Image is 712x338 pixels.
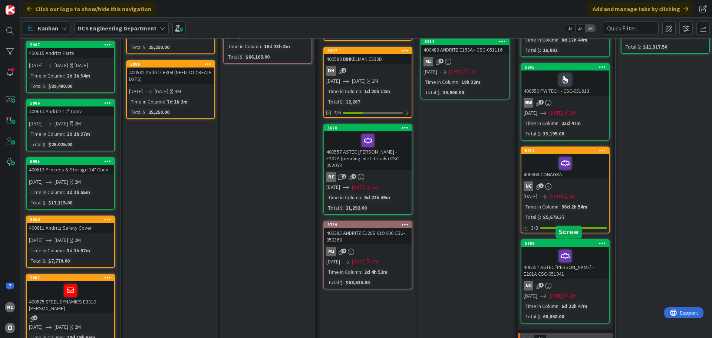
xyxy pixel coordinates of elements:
div: 6D [569,193,575,200]
div: NC [324,172,412,182]
div: 400589 BINKELMAN E333D [324,54,412,64]
span: 3 [439,59,444,63]
div: DH [326,66,336,76]
a: 5906400614 Andritz 12" Conv[DATE][DATE]2MTime in Column:2d 1h 37mTotal $:$25.025.00 [26,99,115,151]
div: 5739400385 ANDRITZ E128B 019.000 CBU- 050360 [324,221,412,245]
div: 5869400557 ASTEC [PERSON_NAME] - E201A CSC-051941 [521,240,609,279]
div: 400385 ANDRITZ E128B 019.000 CBU- 050360 [324,228,412,245]
span: : [64,188,65,196]
div: 19h 32m [459,78,482,86]
span: : [64,72,65,80]
div: 35,000.00 [441,88,466,96]
div: $68,535.00 [344,278,372,286]
span: : [361,87,362,95]
span: : [540,46,541,54]
div: 2d 1h 37m [65,130,92,138]
a: 5719400368 CONAGRANC[DATE][DATE]6DTime in Column:96d 2h 54mTotal $:$5,679.373/3 [521,147,610,233]
span: 2 [539,183,544,188]
div: 5865 [525,65,609,70]
div: $5,679.37 [541,213,566,221]
span: : [64,246,65,255]
div: 5889 [130,62,214,67]
span: [DATE] [55,236,68,244]
div: Total $ [326,98,343,106]
div: Total $ [226,53,243,61]
div: 25,250.00 [146,108,171,116]
div: 5719 [521,147,609,154]
div: 2W [469,68,476,76]
div: Click our logo to show/hide this navigation [23,2,156,16]
span: : [458,78,459,86]
div: 2M [75,323,81,331]
div: [DATE] [75,62,88,69]
span: 4 [352,174,356,179]
div: 5897400589 BINKELMAN E333D [324,47,412,64]
span: [DATE] [55,178,68,186]
div: Time in Column [524,203,558,211]
span: 1 [342,174,346,179]
span: : [558,203,560,211]
div: 5814 [421,38,509,45]
span: [DATE] [549,193,563,200]
div: Time in Column [326,268,361,276]
a: 5905400613 Process & Storage 14" Conv[DATE][DATE]2MTime in Column:3d 1h 55mTotal $:$17,115.00 [26,157,115,210]
div: 25,250.00 [146,43,171,51]
div: 400557 ASTEC [PERSON_NAME] - E201A CSC-051941 [521,247,609,279]
div: 33,195.00 [541,129,566,138]
span: : [243,53,244,61]
span: [DATE] [524,292,537,300]
div: 5904 [27,216,114,223]
div: 6d 22h 49m [362,193,392,201]
div: 2d 1h 34m [65,72,92,80]
div: 2W [372,183,379,191]
span: : [540,129,541,138]
span: 2x [575,24,585,32]
span: [DATE] [29,120,43,128]
div: 16d 23h 8m [262,42,292,50]
div: 5719400368 CONAGRA [521,147,609,179]
div: NC [524,181,533,191]
div: 5885400575 STEEL DYNAMICS E331D [PERSON_NAME] [27,275,114,313]
div: 400614 Andritz 12" Conv [27,106,114,116]
div: Time in Column [524,119,558,127]
a: 5814400483 ANDRITZ E153A= CSC-051116MJ[DATE][DATE]2WTime in Column:19h 32mTotal $:35,000.00 [421,37,510,99]
div: 2M [75,236,81,244]
span: [DATE] [326,258,340,266]
span: [DATE] [352,258,366,266]
div: NC [524,281,533,291]
div: 5739 [324,221,412,228]
div: 400557 ASTEC [PERSON_NAME] - E202A (pending inlet details) CSC-052058 [324,131,412,170]
div: 6d 22h 47m [560,302,589,310]
div: 5885 [30,275,114,280]
div: 5906 [30,101,114,106]
a: 5904400611 Andritz Safety Cover[DATE][DATE]2MTime in Column:3d 1h 57mTotal $:$7,770.00 [26,216,115,268]
span: : [558,302,560,310]
div: 2M [372,258,378,266]
div: O [5,323,15,333]
div: 5904 [30,217,114,222]
div: Total $ [29,257,45,265]
div: Total $ [524,213,540,221]
span: [DATE] [326,183,340,191]
span: : [361,193,362,201]
a: 5907400615 Andritz Parts[DATE][DATE][DATE]Time in Column:2d 1h 34mTotal $:$89,400.00 [26,41,115,93]
div: MJ [324,247,412,256]
div: 400613 Process & Storage 14" Conv [27,165,114,174]
span: [DATE] [29,236,43,244]
div: Time in Column [129,98,164,106]
span: : [64,130,65,138]
div: NC [521,181,609,191]
div: 96d 2h 54m [560,203,589,211]
span: : [540,213,541,221]
div: 5889400582 Andritz E304 (NEED TO CREATE DXFS) [127,61,214,84]
div: Time in Column [524,36,558,44]
div: 2M [75,120,81,128]
span: : [361,268,362,276]
div: 16,092 [541,46,559,54]
a: 5897400589 BINKELMAN E333DDH[DATE][DATE]2MTime in Column:1d 20h 12mTotal $:12,2672/6 [323,47,412,118]
span: : [540,312,541,321]
div: 400483 ANDRITZ E153A= CSC-051116 [421,45,509,55]
div: 5889 [127,61,214,68]
div: NC [521,281,609,291]
div: $7,770.00 [46,257,72,265]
